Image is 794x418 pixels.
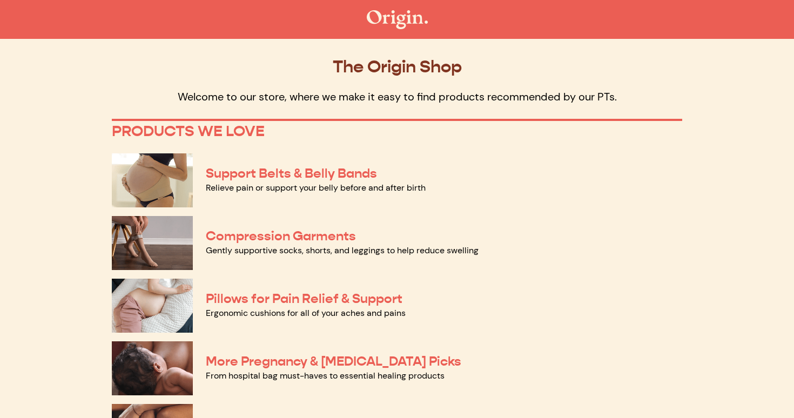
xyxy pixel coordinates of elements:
a: Relieve pain or support your belly before and after birth [206,182,426,193]
p: The Origin Shop [112,56,682,77]
a: More Pregnancy & [MEDICAL_DATA] Picks [206,353,461,369]
a: From hospital bag must-haves to essential healing products [206,370,445,381]
img: Support Belts & Belly Bands [112,153,193,207]
a: Pillows for Pain Relief & Support [206,291,402,307]
a: Compression Garments [206,228,356,244]
img: Compression Garments [112,216,193,270]
a: Ergonomic cushions for all of your aches and pains [206,307,406,319]
img: More Pregnancy & Postpartum Picks [112,341,193,395]
img: Pillows for Pain Relief & Support [112,279,193,333]
p: Welcome to our store, where we make it easy to find products recommended by our PTs. [112,90,682,104]
a: Support Belts & Belly Bands [206,165,377,181]
p: PRODUCTS WE LOVE [112,122,682,140]
a: Gently supportive socks, shorts, and leggings to help reduce swelling [206,245,479,256]
img: The Origin Shop [367,10,428,29]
